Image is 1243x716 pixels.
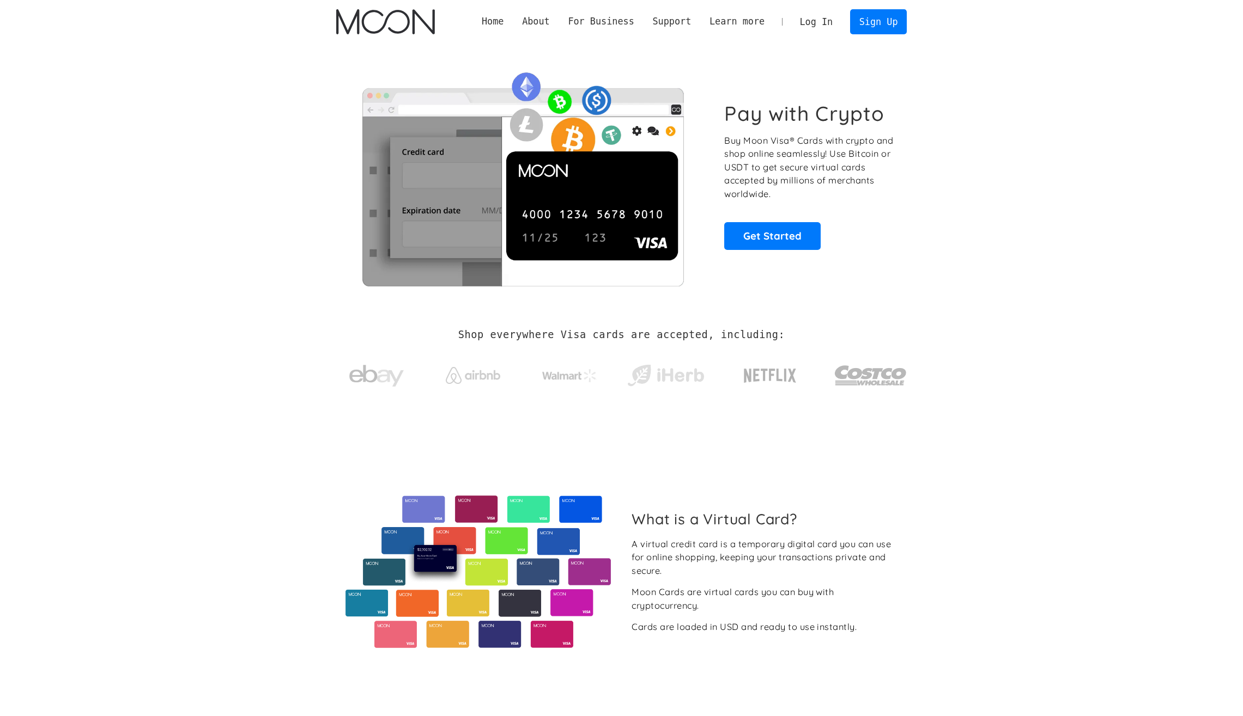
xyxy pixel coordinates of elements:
div: About [513,15,559,28]
h2: Shop everywhere Visa cards are accepted, including: [458,329,785,341]
h1: Pay with Crypto [724,101,884,126]
a: Log In [791,10,842,34]
a: Netflix [721,351,819,395]
img: Moon Logo [336,9,435,34]
a: Get Started [724,222,821,249]
a: Costco [834,344,907,401]
div: Support [644,15,700,28]
img: Virtual cards from Moon [344,495,613,648]
div: Support [652,15,691,28]
div: About [522,15,550,28]
div: Learn more [710,15,765,28]
div: Cards are loaded in USD and ready to use instantly. [632,620,857,634]
div: For Business [568,15,634,28]
a: ebay [336,348,417,399]
a: Sign Up [850,9,907,34]
div: For Business [559,15,644,28]
div: Moon Cards are virtual cards you can buy with cryptocurrency. [632,585,898,612]
a: iHerb [625,351,706,395]
img: Airbnb [446,367,500,384]
img: Costco [834,355,907,396]
img: Netflix [743,362,797,389]
img: Moon Cards let you spend your crypto anywhere Visa is accepted. [336,65,710,286]
img: ebay [349,359,404,393]
a: Home [472,15,513,28]
h2: What is a Virtual Card? [632,510,898,528]
div: A virtual credit card is a temporary digital card you can use for online shopping, keeping your t... [632,537,898,578]
img: Walmart [542,369,597,382]
a: home [336,9,435,34]
a: Airbnb [432,356,513,389]
p: Buy Moon Visa® Cards with crypto and shop online seamlessly! Use Bitcoin or USDT to get secure vi... [724,134,895,201]
a: Walmart [529,358,610,388]
div: Learn more [700,15,774,28]
img: iHerb [625,362,706,390]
